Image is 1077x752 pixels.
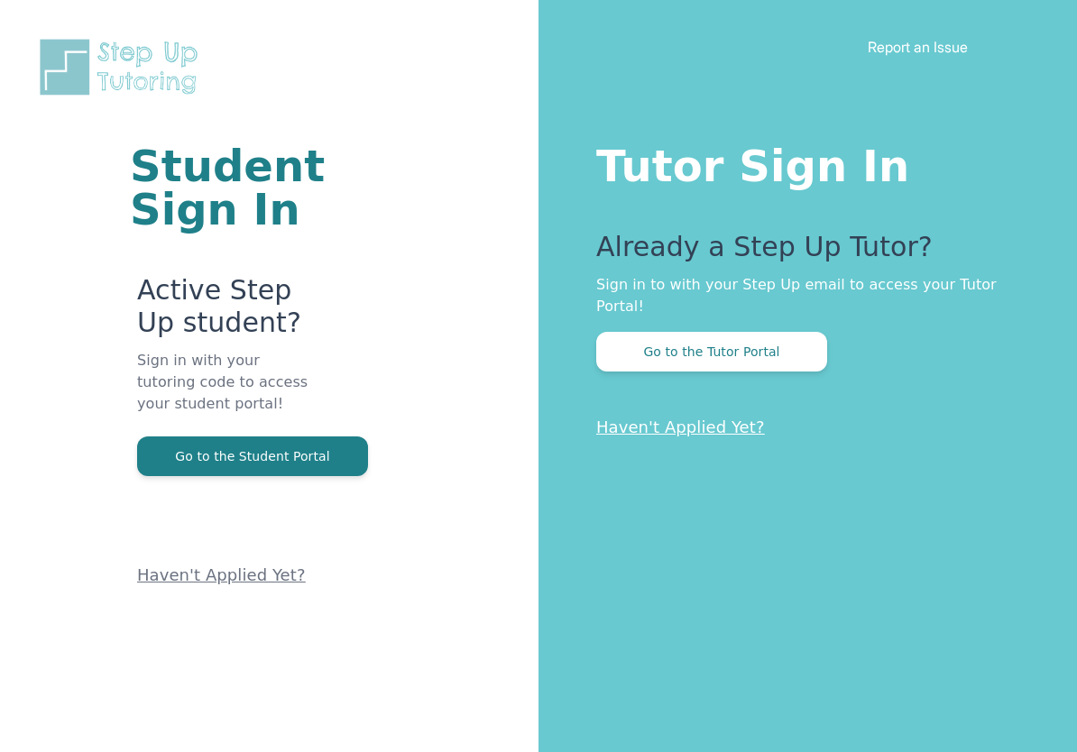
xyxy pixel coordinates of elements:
a: Haven't Applied Yet? [596,417,765,436]
a: Go to the Tutor Portal [596,343,827,360]
a: Report an Issue [868,38,968,56]
h1: Student Sign In [130,144,322,231]
p: Active Step Up student? [137,274,322,350]
p: Sign in with your tutoring code to access your student portal! [137,350,322,436]
button: Go to the Student Portal [137,436,368,476]
img: Step Up Tutoring horizontal logo [36,36,209,98]
a: Haven't Applied Yet? [137,565,306,584]
p: Already a Step Up Tutor? [596,231,1005,274]
p: Sign in to with your Step Up email to access your Tutor Portal! [596,274,1005,317]
button: Go to the Tutor Portal [596,332,827,371]
h1: Tutor Sign In [596,137,1005,188]
a: Go to the Student Portal [137,447,368,464]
